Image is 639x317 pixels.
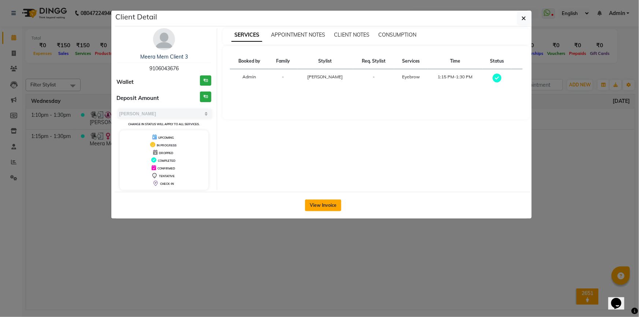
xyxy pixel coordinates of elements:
span: Wallet [117,78,134,86]
th: Booked by [230,53,269,69]
span: DROPPED [159,151,173,155]
span: Deposit Amount [117,94,159,102]
td: - [269,69,297,88]
span: CHECK-IN [160,182,174,186]
th: Status [483,53,511,69]
span: IN PROGRESS [157,143,177,147]
td: - [353,69,394,88]
span: [PERSON_NAME] [308,74,343,79]
span: CLIENT NOTES [334,31,369,38]
h3: ₹0 [200,92,211,102]
span: UPCOMING [158,136,174,139]
img: avatar [153,28,175,50]
span: CONSUMPTION [378,31,416,38]
button: View Invoice [305,199,341,211]
h3: ₹0 [200,75,211,86]
th: Req. Stylist [353,53,394,69]
iframe: chat widget [608,288,632,310]
a: Meera Mem Client 3 [140,53,188,60]
span: SERVICES [231,29,262,42]
span: TENTATIVE [159,174,175,178]
span: COMPLETED [158,159,175,163]
th: Services [394,53,428,69]
span: 9106043676 [149,65,179,72]
th: Stylist [297,53,353,69]
td: Admin [230,69,269,88]
span: CONFIRMED [157,167,175,170]
span: APPOINTMENT NOTES [271,31,325,38]
div: Eyebrow [398,74,423,80]
th: Time [428,53,483,69]
h5: Client Detail [116,11,157,22]
small: Change in status will apply to all services. [128,122,200,126]
th: Family [269,53,297,69]
td: 1:15 PM-1:30 PM [428,69,483,88]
